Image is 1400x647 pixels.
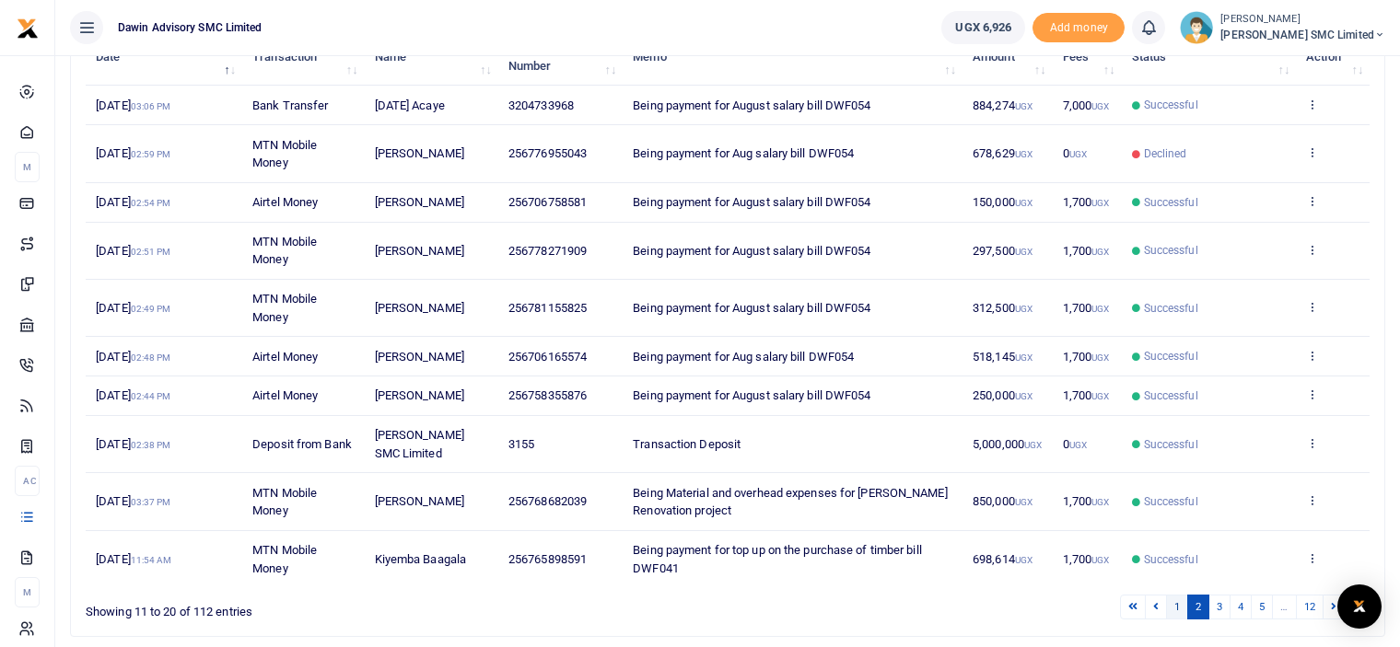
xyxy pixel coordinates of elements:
[633,301,870,315] span: Being payment for August salary bill DWF054
[96,195,170,209] span: [DATE]
[633,350,854,364] span: Being payment for Aug salary bill DWF054
[17,20,39,34] a: logo-small logo-large logo-large
[1251,595,1273,619] a: 5
[1121,29,1296,86] th: Status: activate to sort column ascending
[252,195,318,209] span: Airtel Money
[1015,149,1032,159] small: UGX
[1063,388,1110,402] span: 1,700
[375,428,464,460] span: [PERSON_NAME] SMC Limited
[973,552,1032,566] span: 698,614
[1091,247,1109,257] small: UGX
[1144,436,1198,453] span: Successful
[973,98,1032,112] span: 884,274
[1063,494,1110,508] span: 1,700
[973,195,1032,209] span: 150,000
[96,98,170,112] span: [DATE]
[973,301,1032,315] span: 312,500
[508,244,587,258] span: 256778271909
[508,494,587,508] span: 256768682039
[973,244,1032,258] span: 297,500
[1296,595,1324,619] a: 12
[1024,440,1042,450] small: UGX
[1091,497,1109,507] small: UGX
[375,195,464,209] span: [PERSON_NAME]
[131,149,171,159] small: 02:59 PM
[96,388,170,402] span: [DATE]
[633,98,870,112] span: Being payment for August salary bill DWF054
[962,29,1053,86] th: Amount: activate to sort column ascending
[96,146,170,160] span: [DATE]
[1144,551,1198,568] span: Successful
[96,552,171,566] span: [DATE]
[973,494,1032,508] span: 850,000
[375,350,464,364] span: [PERSON_NAME]
[86,593,613,621] div: Showing 11 to 20 of 112 entries
[1063,146,1087,160] span: 0
[1063,350,1110,364] span: 1,700
[252,543,317,575] span: MTN Mobile Money
[1144,348,1198,364] span: Successful
[508,350,587,364] span: 256706165574
[1337,584,1382,629] div: Open Intercom Messenger
[1063,437,1087,451] span: 0
[375,552,467,566] span: Kiyemba Baagala
[1015,555,1032,565] small: UGX
[1144,145,1187,162] span: Declined
[1091,198,1109,208] small: UGX
[375,494,464,508] span: [PERSON_NAME]
[1091,101,1109,111] small: UGX
[1063,552,1110,566] span: 1,700
[1015,101,1032,111] small: UGX
[633,244,870,258] span: Being payment for August salary bill DWF054
[252,486,317,518] span: MTN Mobile Money
[375,98,445,112] span: [DATE] Acaye
[131,440,171,450] small: 02:38 PM
[955,18,1011,37] span: UGX 6,926
[1015,497,1032,507] small: UGX
[1144,97,1198,113] span: Successful
[508,195,587,209] span: 256706758581
[15,577,40,607] li: M
[941,11,1025,44] a: UGX 6,926
[364,29,497,86] th: Name: activate to sort column ascending
[633,486,947,518] span: Being Material and overhead expenses for [PERSON_NAME] Renovation project
[633,146,854,160] span: Being payment for Aug salary bill DWF054
[131,101,171,111] small: 03:06 PM
[1144,194,1198,211] span: Successful
[1091,352,1109,363] small: UGX
[973,388,1032,402] span: 250,000
[1091,555,1109,565] small: UGX
[96,350,170,364] span: [DATE]
[15,152,40,182] li: M
[623,29,962,86] th: Memo: activate to sort column ascending
[1230,595,1252,619] a: 4
[1180,11,1385,44] a: profile-user [PERSON_NAME] [PERSON_NAME] SMC Limited
[1015,247,1032,257] small: UGX
[633,195,870,209] span: Being payment for August salary bill DWF054
[1187,595,1209,619] a: 2
[96,494,170,508] span: [DATE]
[96,301,170,315] span: [DATE]
[96,437,170,451] span: [DATE]
[131,247,171,257] small: 02:51 PM
[1032,19,1125,33] a: Add money
[498,29,623,86] th: Account Number: activate to sort column ascending
[934,11,1032,44] li: Wallet ballance
[1220,12,1385,28] small: [PERSON_NAME]
[1220,27,1385,43] span: [PERSON_NAME] SMC Limited
[242,29,364,86] th: Transaction: activate to sort column ascending
[252,437,352,451] span: Deposit from Bank
[131,198,171,208] small: 02:54 PM
[1144,387,1198,404] span: Successful
[252,98,328,112] span: Bank Transfer
[131,352,171,363] small: 02:48 PM
[1069,440,1087,450] small: UGX
[508,437,534,451] span: 3155
[1069,149,1087,159] small: UGX
[1144,493,1198,510] span: Successful
[633,388,870,402] span: Being payment for August salary bill DWF054
[17,17,39,40] img: logo-small
[1063,301,1110,315] span: 1,700
[1063,98,1110,112] span: 7,000
[252,138,317,170] span: MTN Mobile Money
